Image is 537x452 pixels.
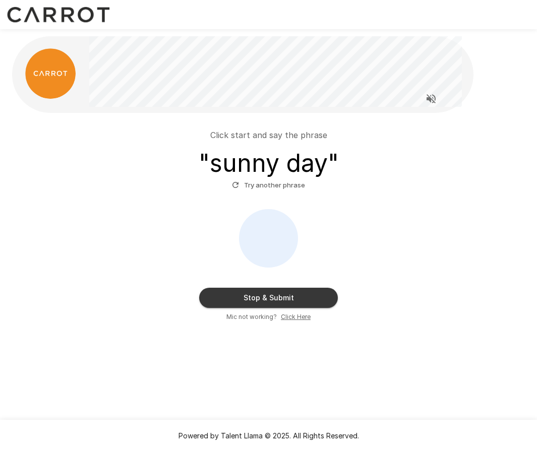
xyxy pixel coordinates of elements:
[25,48,76,99] img: carrot_logo.png
[281,313,311,320] u: Click Here
[229,177,308,193] button: Try another phrase
[421,89,441,109] button: Read questions aloud
[199,149,339,177] h3: " sunny day "
[210,129,327,141] p: Click start and say the phrase
[199,288,338,308] button: Stop & Submit
[226,312,277,322] span: Mic not working?
[12,431,525,441] p: Powered by Talent Llama © 2025. All Rights Reserved.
